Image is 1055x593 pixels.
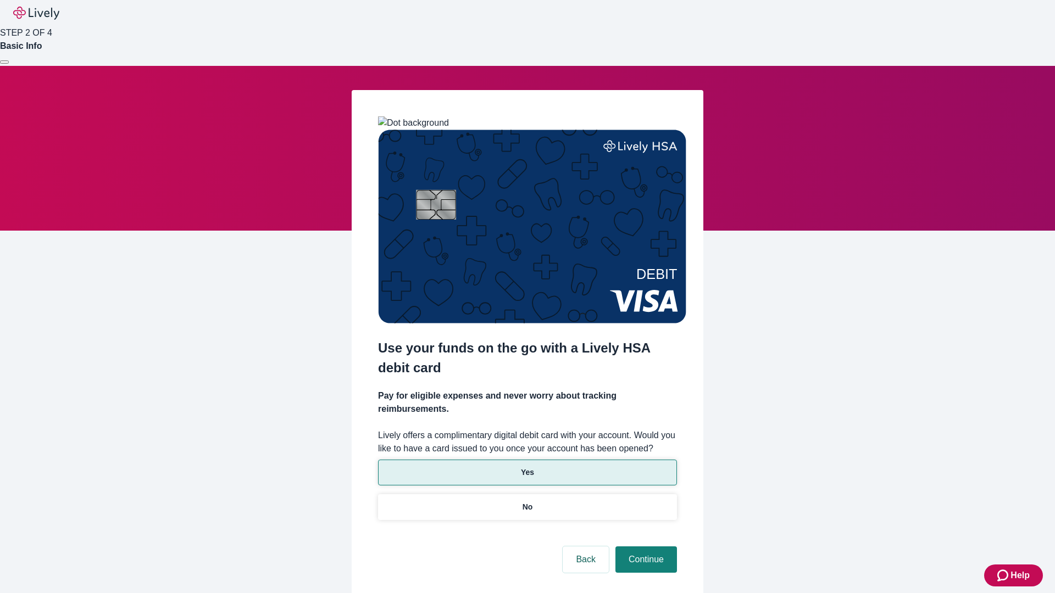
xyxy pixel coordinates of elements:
[378,460,677,485] button: Yes
[378,338,677,378] h2: Use your funds on the go with a Lively HSA debit card
[521,467,534,478] p: Yes
[523,501,533,513] p: No
[563,546,609,573] button: Back
[615,546,677,573] button: Continue
[378,116,449,130] img: Dot background
[13,7,59,20] img: Lively
[1010,569,1030,582] span: Help
[378,494,677,520] button: No
[378,429,677,455] label: Lively offers a complimentary digital debit card with your account. Would you like to have a card...
[997,569,1010,582] svg: Zendesk support icon
[984,564,1043,586] button: Zendesk support iconHelp
[378,130,686,323] img: Debit card
[378,389,677,416] h4: Pay for eligible expenses and never worry about tracking reimbursements.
